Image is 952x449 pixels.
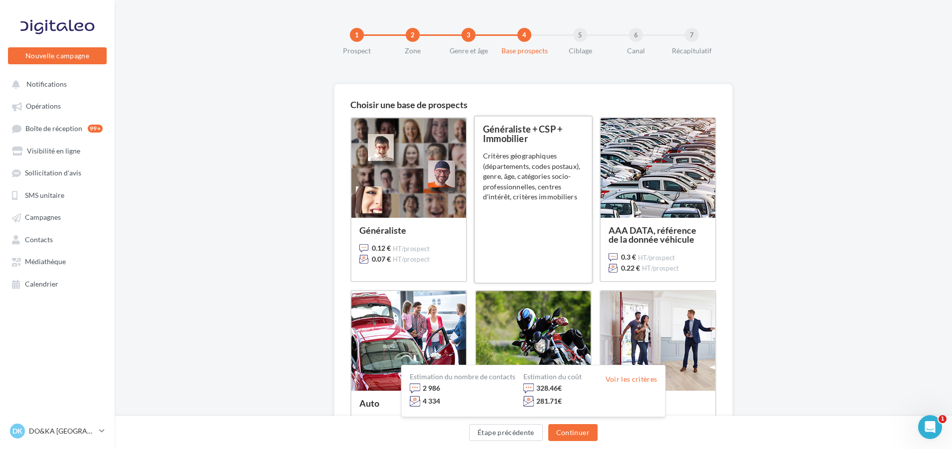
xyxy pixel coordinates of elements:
[548,46,612,56] div: Ciblage
[573,28,587,42] div: 5
[406,28,420,42] div: 2
[6,75,105,93] button: Notifications
[6,142,109,159] a: Visibilité en ligne
[483,125,584,143] div: Généraliste + CSP + Immobilier
[410,373,515,380] div: Estimation du nombre de contacts
[918,415,942,439] iframe: Intercom live chat
[621,252,636,262] span: 0.3 €
[26,80,67,88] span: Notifications
[6,230,109,248] a: Contacts
[25,280,58,288] span: Calendrier
[604,46,668,56] div: Canal
[621,263,640,273] span: 0.22 €
[483,151,584,202] div: Critères géographiques (départements, codes postaux), genre, âge, catégories socio-professionnell...
[8,47,107,64] button: Nouvelle campagne
[393,255,430,263] span: HT/prospect
[423,383,440,393] div: 2 986
[25,169,81,177] span: Sollicitation d'avis
[350,100,716,109] h3: Choisir une base de prospects
[6,186,109,204] a: SMS unitaire
[6,119,109,138] a: Boîte de réception99+
[12,426,22,436] span: DK
[536,384,558,392] span: 328.46
[29,426,95,436] p: DO&KA [GEOGRAPHIC_DATA]
[6,252,109,270] a: Médiathèque
[642,264,679,272] span: HT/prospect
[359,226,458,235] div: Généraliste
[6,163,109,181] a: Sollicitation d'avis
[8,422,107,441] a: DK DO&KA [GEOGRAPHIC_DATA]
[517,28,531,42] div: 4
[6,97,109,115] a: Opérations
[548,424,598,441] button: Continuer
[609,226,707,244] div: AAA DATA, référence de la donnée véhicule
[25,213,61,222] span: Campagnes
[638,254,675,262] span: HT/prospect
[536,397,558,405] span: 281.71
[25,258,66,266] span: Médiathèque
[685,28,699,42] div: 7
[88,125,103,133] div: 99+
[393,245,430,253] span: HT/prospect
[381,46,445,56] div: Zone
[606,375,657,383] button: Voir les critères
[359,399,458,408] div: Auto
[536,383,562,393] div: €
[25,124,82,133] span: Boîte de réception
[25,191,64,199] span: SMS unitaire
[25,235,53,244] span: Contacts
[6,275,109,293] a: Calendrier
[372,254,391,264] span: 0.07 €
[27,147,80,155] span: Visibilité en ligne
[423,396,440,406] div: 4 334
[6,208,109,226] a: Campagnes
[350,28,364,42] div: 1
[437,46,500,56] div: Genre et âge
[939,415,947,423] span: 1
[469,424,543,441] button: Étape précédente
[660,46,724,56] div: Récapitulatif
[536,396,562,406] div: €
[462,28,476,42] div: 3
[325,46,389,56] div: Prospect
[523,373,582,380] div: Estimation du coût
[492,46,556,56] div: Base prospects
[372,243,391,253] span: 0.12 €
[629,28,643,42] div: 6
[26,102,61,111] span: Opérations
